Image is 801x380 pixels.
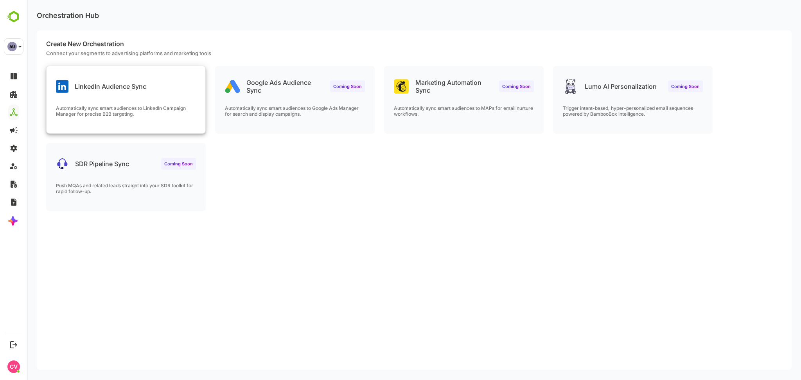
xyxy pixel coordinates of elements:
p: Automatically sync smart audiences to LinkedIn Campaign Manager for precise B2B targeting. [29,105,169,117]
span: Coming Soon [644,84,672,89]
p: Automatically sync smart audiences to Google Ads Manager for search and display campaigns. [198,105,338,117]
p: Marketing Automation Sync [388,79,465,94]
p: Lumo AI Personalization [557,82,629,90]
p: Connect your segments to advertising platforms and marketing tools [19,50,764,56]
span: Coming Soon [306,84,334,89]
p: Create New Orchestration [19,40,764,48]
p: LinkedIn Audience Sync [47,82,119,90]
p: Google Ads Audience Sync [219,79,296,94]
p: SDR Pipeline Sync [48,160,102,168]
p: Trigger intent-based, hyper-personalized email sequences powered by BambooBox intelligence. [535,105,675,117]
span: Coming Soon [475,84,503,89]
img: BambooboxLogoMark.f1c84d78b4c51b1a7b5f700c9845e183.svg [4,9,24,24]
p: Orchestration Hub [9,11,72,20]
p: Push MQAs and related leads straight into your SDR toolkit for rapid follow-up. [29,183,169,194]
span: Coming Soon [137,161,165,167]
p: Automatically sync smart audiences to MAPs for email nurture workflows. [366,105,506,117]
button: Logout [8,339,19,350]
div: CV [7,360,20,373]
div: AU [7,42,17,51]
